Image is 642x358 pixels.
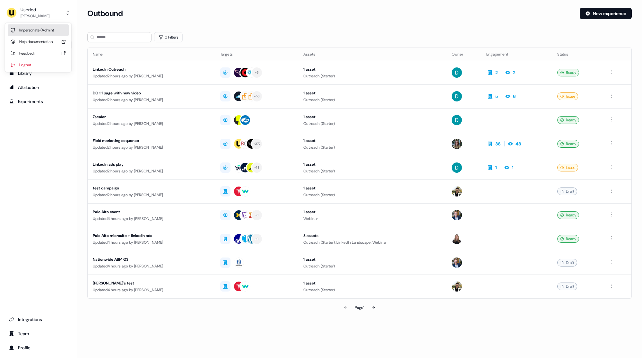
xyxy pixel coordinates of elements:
[93,239,210,246] div: Updated 4 hours ago by [PERSON_NAME]
[557,188,577,195] div: Draft
[8,36,69,48] div: Help documentation
[93,66,210,73] div: LinkedIn Outreach
[93,263,210,269] div: Updated 4 hours ago by [PERSON_NAME]
[93,114,210,120] div: Zscaler
[93,97,210,103] div: Updated 2 hours ago by [PERSON_NAME]
[452,139,462,149] img: Charlotte
[303,144,441,151] div: Outreach (Starter)
[557,283,577,290] div: Draft
[8,48,69,59] div: Feedback
[557,259,577,266] div: Draft
[9,330,68,337] div: Team
[93,144,210,151] div: Updated 2 hours ago by [PERSON_NAME]
[516,141,521,147] div: 48
[557,69,579,76] div: Ready
[5,82,72,92] a: Go to attribution
[513,69,516,76] div: 2
[154,32,183,42] button: 0 Filters
[557,211,579,219] div: Ready
[87,9,123,18] h3: Outbound
[93,215,210,222] div: Updated 4 hours ago by [PERSON_NAME]
[481,48,552,61] th: Engagement
[88,48,215,61] th: Name
[303,256,441,263] div: 1 asset
[303,73,441,79] div: Outreach (Starter)
[557,140,579,148] div: Ready
[495,141,500,147] div: 36
[452,91,462,101] img: David
[8,24,69,36] div: Impersonate (Admin)
[5,328,72,339] a: Go to team
[303,97,441,103] div: Outreach (Starter)
[452,281,462,292] img: Zsolt
[9,345,68,351] div: Profile
[303,114,441,120] div: 1 asset
[93,256,210,263] div: Nationwide ABM Q3
[21,13,49,19] div: [PERSON_NAME]
[215,48,298,61] th: Targets
[303,209,441,215] div: 1 asset
[495,164,497,171] div: 1
[5,5,72,21] button: Userled[PERSON_NAME]
[9,84,68,91] div: Attribution
[303,280,441,286] div: 1 asset
[93,209,210,215] div: Palo Alto event
[557,235,579,243] div: Ready
[9,70,68,76] div: Library
[93,192,210,198] div: Updated 2 hours ago by [PERSON_NAME]
[303,239,441,246] div: Outreach (Starter), LinkedIn Landscape, Webinar
[495,93,498,100] div: 5
[557,92,578,100] div: Issues
[303,66,441,73] div: 1 asset
[93,232,210,239] div: Palo Alto microsite + linkedin ads
[303,168,441,174] div: Outreach (Starter)
[254,93,260,99] div: + 53
[303,120,441,127] div: Outreach (Starter)
[93,90,210,96] div: DC 1:1 page with new video
[452,67,462,78] img: David
[557,116,579,124] div: Ready
[93,73,210,79] div: Updated 2 hours ago by [PERSON_NAME]
[303,185,441,191] div: 1 asset
[5,23,71,72] div: Userled[PERSON_NAME]
[255,70,259,75] div: + 3
[303,263,441,269] div: Outreach (Starter)
[254,165,259,170] div: + 18
[303,192,441,198] div: Outreach (Starter)
[303,215,441,222] div: Webinar
[513,93,516,100] div: 6
[5,96,72,107] a: Go to experiments
[93,280,210,286] div: [PERSON_NAME]'s test
[93,185,210,191] div: test campaign
[303,232,441,239] div: 3 assets
[93,168,210,174] div: Updated 2 hours ago by [PERSON_NAME]
[93,287,210,293] div: Updated 4 hours ago by [PERSON_NAME]
[9,98,68,105] div: Experiments
[557,164,578,171] div: Issues
[452,258,462,268] img: Yann
[447,48,481,61] th: Owner
[93,161,210,168] div: LinkedIn ads play
[303,287,441,293] div: Outreach (Starter)
[452,115,462,125] img: David
[452,186,462,196] img: Zsolt
[552,48,603,61] th: Status
[495,69,498,76] div: 2
[580,8,632,19] a: New experience
[255,236,258,242] div: + 1
[5,68,72,78] a: Go to templates
[93,120,210,127] div: Updated 2 hours ago by [PERSON_NAME]
[298,48,447,61] th: Assets
[452,210,462,220] img: Yann
[355,304,364,311] div: Page 1
[9,316,68,323] div: Integrations
[452,162,462,173] img: David
[452,234,462,244] img: Geneviève
[255,212,258,218] div: + 1
[5,343,72,353] a: Go to profile
[303,137,441,144] div: 1 asset
[253,141,260,147] div: + 272
[5,314,72,325] a: Go to integrations
[93,137,210,144] div: Field marketing sequence
[512,164,514,171] div: 1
